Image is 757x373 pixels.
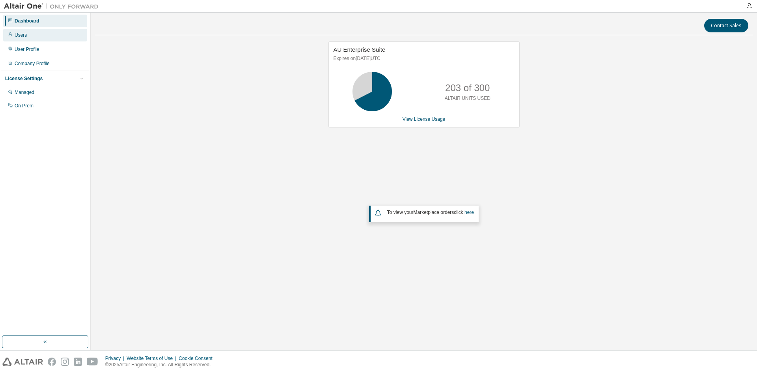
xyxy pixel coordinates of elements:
[105,362,217,368] p: © 2025 Altair Engineering, Inc. All Rights Reserved.
[74,358,82,366] img: linkedin.svg
[15,89,34,96] div: Managed
[105,355,127,362] div: Privacy
[15,18,39,24] div: Dashboard
[179,355,217,362] div: Cookie Consent
[87,358,98,366] img: youtube.svg
[387,210,474,215] span: To view your click
[15,60,50,67] div: Company Profile
[445,81,490,95] p: 203 of 300
[2,358,43,366] img: altair_logo.svg
[403,116,446,122] a: View License Usage
[704,19,748,32] button: Contact Sales
[127,355,179,362] div: Website Terms of Use
[4,2,103,10] img: Altair One
[15,46,39,52] div: User Profile
[334,55,513,62] p: Expires on [DATE] UTC
[48,358,56,366] img: facebook.svg
[414,210,454,215] em: Marketplace orders
[15,32,27,38] div: Users
[5,75,43,82] div: License Settings
[61,358,69,366] img: instagram.svg
[15,103,34,109] div: On Prem
[464,210,474,215] a: here
[445,95,490,102] p: ALTAIR UNITS USED
[334,46,386,53] span: AU Enterprise Suite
